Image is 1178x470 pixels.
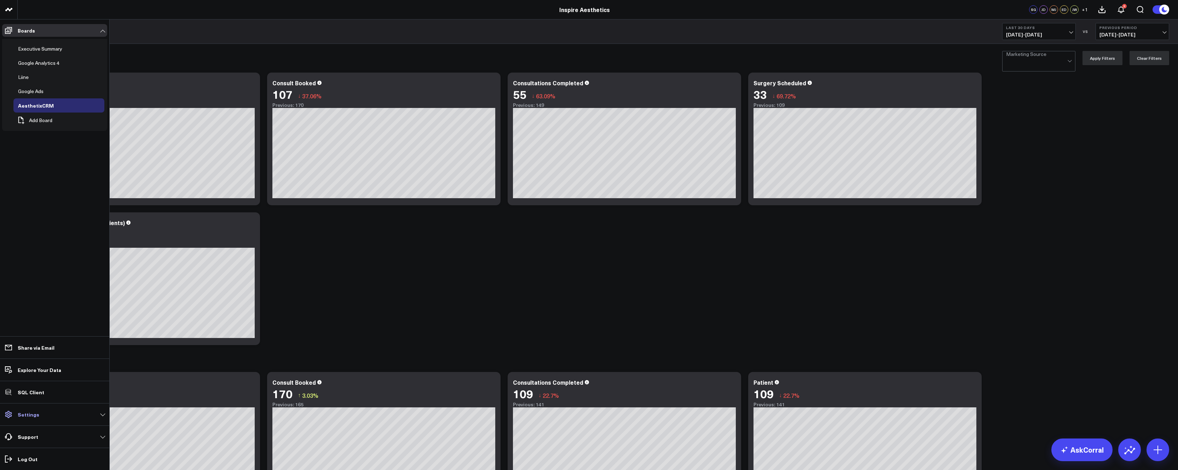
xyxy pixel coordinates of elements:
p: Share via Email [18,345,54,350]
a: Google AdsOpen board menu [13,84,59,98]
div: AesthetixCRM [16,101,56,110]
div: Marketing Source [1006,51,1067,57]
a: Google Analytics 4Open board menu [13,56,75,70]
div: Consultations Completed [513,378,583,386]
span: 22.7% [783,391,799,399]
div: Google Ads [16,87,45,96]
span: [DATE] - [DATE] [1099,32,1165,38]
div: Consult Booked [272,378,316,386]
div: 33 [753,88,767,101]
p: Log Out [18,456,37,462]
a: AskCorral [1051,439,1113,461]
a: SQL Client [2,386,107,399]
a: Inspire Aesthetics [559,6,610,13]
span: ↓ [779,391,782,400]
div: 170 [272,387,293,400]
div: Previous: 243 [32,102,255,108]
a: Log Out [2,453,107,465]
div: Previous: 109 [753,102,976,108]
button: Previous Period[DATE]-[DATE] [1096,23,1169,40]
div: 109 [513,387,533,400]
b: Last 30 Days [1006,25,1072,30]
a: Executive SummaryOpen board menu [13,42,77,56]
div: Previous: 200 [32,402,255,407]
div: Previous: 141 [753,402,976,407]
div: JD [1039,5,1048,14]
button: Add Board [13,113,56,128]
div: Previous: 149 [513,102,736,108]
span: ↓ [538,391,541,400]
div: Google Analytics 4 [16,59,61,67]
span: 37.06% [302,92,322,100]
span: 22.7% [543,391,559,399]
div: Previous: 165 [272,402,495,407]
div: 107 [272,88,293,101]
span: Add Board [29,117,52,123]
span: ↑ [298,391,301,400]
div: 55 [513,88,526,101]
p: Settings [18,412,39,417]
div: SG [1029,5,1038,14]
div: ED [1060,5,1068,14]
span: ↓ [298,91,301,101]
span: 69.72% [776,92,796,100]
a: LiineOpen board menu [13,70,44,84]
button: Last 30 Days[DATE]-[DATE] [1002,23,1076,40]
span: ↓ [532,91,535,101]
div: Liine [16,73,30,81]
span: ↓ [772,91,775,101]
p: Support [18,434,38,440]
button: Clear Filters [1130,51,1169,65]
div: 109 [753,387,774,400]
p: Explore Your Data [18,367,61,373]
div: Patient [753,378,773,386]
div: Previous: 170 [272,102,495,108]
span: [DATE] - [DATE] [1006,32,1072,38]
div: 3 [1122,4,1127,8]
span: 3.03% [302,391,318,399]
div: Previous: 141 [513,402,736,407]
div: Previous: 97 [32,242,255,248]
b: Previous Period [1099,25,1165,30]
p: SQL Client [18,389,44,395]
div: Executive Summary [16,45,64,53]
button: Apply Filters [1082,51,1122,65]
div: VS [1079,29,1092,34]
span: 63.09% [536,92,555,100]
div: JW [1070,5,1079,14]
p: Boards [18,28,35,33]
div: MJ [1050,5,1058,14]
div: Consultations Completed [513,79,583,87]
span: + 1 [1082,7,1088,12]
a: AesthetixCRMOpen board menu [13,98,69,113]
div: Consult Booked [272,79,316,87]
button: +1 [1080,5,1089,14]
div: Surgery Scheduled [753,79,806,87]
